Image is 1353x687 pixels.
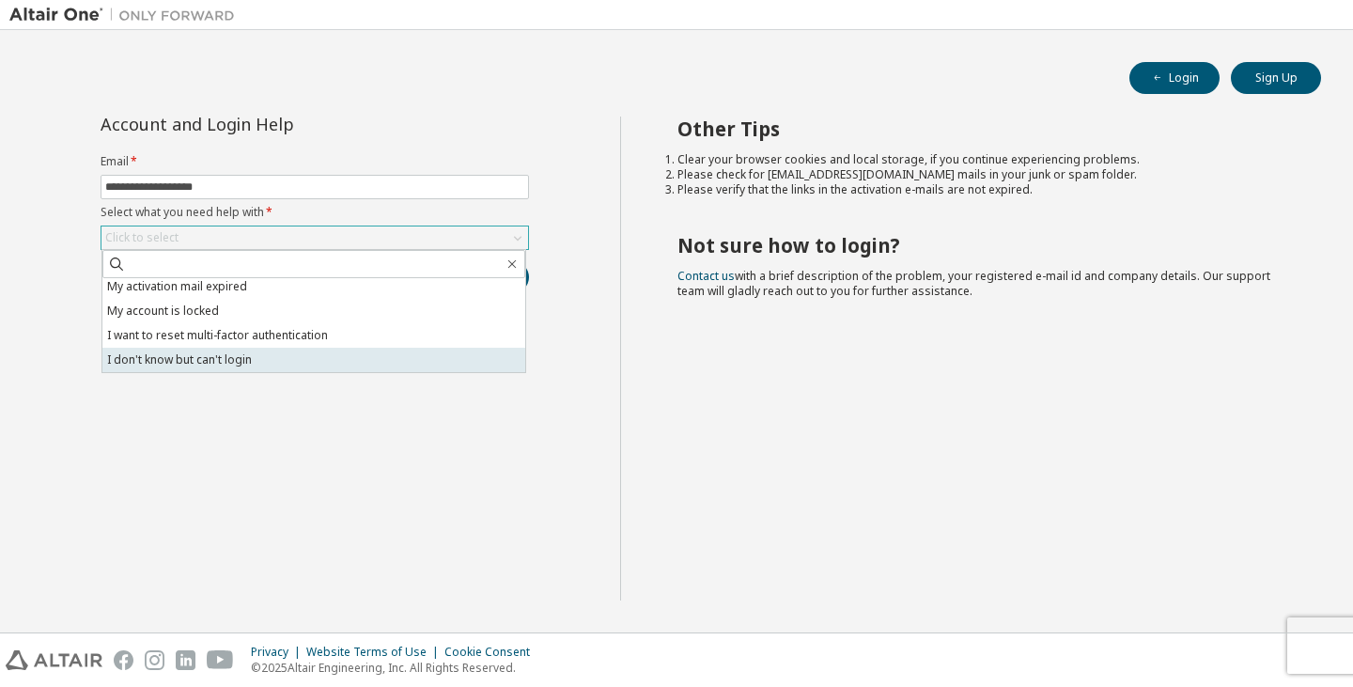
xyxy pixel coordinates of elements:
[251,645,306,660] div: Privacy
[677,268,735,284] a: Contact us
[677,233,1288,258] h2: Not sure how to login?
[105,230,179,245] div: Click to select
[101,205,529,220] label: Select what you need help with
[9,6,244,24] img: Altair One
[114,650,133,670] img: facebook.svg
[677,167,1288,182] li: Please check for [EMAIL_ADDRESS][DOMAIN_NAME] mails in your junk or spam folder.
[145,650,164,670] img: instagram.svg
[1129,62,1220,94] button: Login
[176,650,195,670] img: linkedin.svg
[444,645,541,660] div: Cookie Consent
[102,274,525,299] li: My activation mail expired
[207,650,234,670] img: youtube.svg
[677,268,1270,299] span: with a brief description of the problem, your registered e-mail id and company details. Our suppo...
[101,226,528,249] div: Click to select
[677,117,1288,141] h2: Other Tips
[677,182,1288,197] li: Please verify that the links in the activation e-mails are not expired.
[101,154,529,169] label: Email
[251,660,541,676] p: © 2025 Altair Engineering, Inc. All Rights Reserved.
[1231,62,1321,94] button: Sign Up
[101,117,443,132] div: Account and Login Help
[677,152,1288,167] li: Clear your browser cookies and local storage, if you continue experiencing problems.
[6,650,102,670] img: altair_logo.svg
[306,645,444,660] div: Website Terms of Use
